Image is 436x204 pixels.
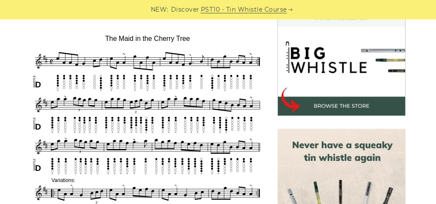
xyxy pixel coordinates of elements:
a: PST10 - Tin Whistle Course [201,5,287,15]
span: NEW: [151,5,168,15]
span: Discover [171,5,199,15]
